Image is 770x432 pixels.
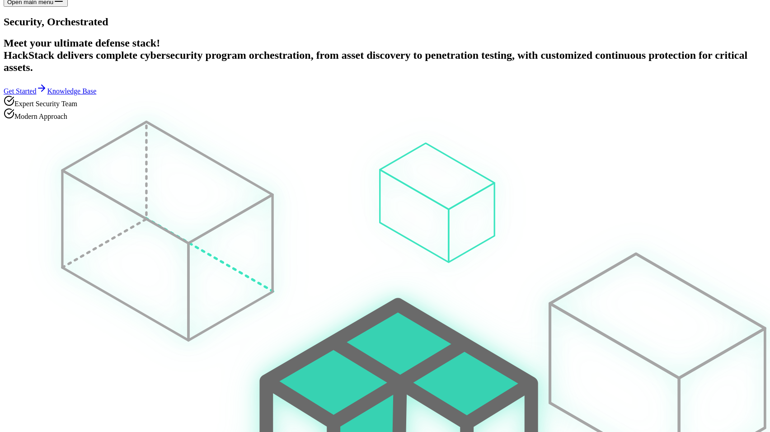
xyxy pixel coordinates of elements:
[4,37,766,74] h2: Meet your ultimate defense
[47,16,108,28] span: Orchestrated
[4,16,766,28] h1: Security,
[132,37,160,49] strong: stack!
[47,87,96,95] a: Knowledge Base
[4,87,47,95] a: Get Started
[4,95,766,108] div: Expert Security Team
[4,49,747,73] span: HackStack delivers complete cybersecurity program orchestration, from asset discovery to penetrat...
[4,108,766,121] div: Modern Approach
